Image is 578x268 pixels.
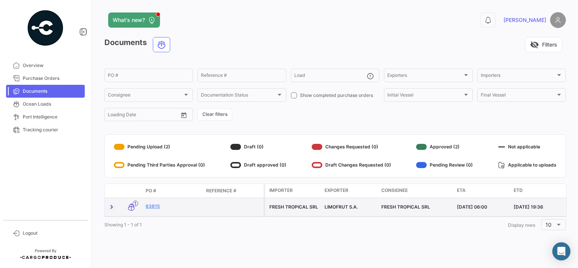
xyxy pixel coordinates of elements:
a: Documents [6,85,85,98]
span: Consignee [381,187,408,194]
datatable-header-cell: Reference # [203,184,264,197]
datatable-header-cell: PO # [143,184,203,197]
span: Importers [481,74,556,79]
span: Reference # [206,187,236,194]
img: powered-by.png [26,9,64,47]
span: Overview [23,62,82,69]
span: visibility_off [530,40,539,49]
div: Changes Requested (0) [312,141,391,153]
span: Show completed purchase orders [300,92,373,99]
a: Overview [6,59,85,72]
button: Clear filters [197,108,232,121]
button: Ocean [153,37,170,52]
span: 10 [545,221,552,228]
button: What's new? [108,12,160,28]
a: Expand/Collapse Row [108,203,115,211]
input: To [124,113,157,118]
span: Exporters [387,74,462,79]
datatable-header-cell: ETD [511,184,567,198]
a: Purchase Orders [6,72,85,85]
span: Documentation Status [201,93,276,99]
span: Importer [269,187,293,194]
span: Logout [23,230,82,237]
span: Consignee [108,93,183,99]
span: Documents [23,88,82,95]
div: FRESH TROPICAL SRL [269,204,319,210]
datatable-header-cell: Importer [265,184,322,198]
div: Abrir Intercom Messenger [552,242,570,260]
div: Draft (0) [230,141,286,153]
span: Exporter [325,187,348,194]
span: Tracking courier [23,126,82,133]
input: From [108,113,118,118]
datatable-header-cell: Exporter [322,184,378,198]
span: Final Vessel [481,93,556,99]
span: ETA [457,187,466,194]
div: Draft Changes Requested (0) [312,159,391,171]
div: Pending Third Parties Approval (0) [114,159,205,171]
button: Open calendar [178,109,190,121]
a: Tracking courier [6,123,85,136]
div: Pending Upload (2) [114,141,205,153]
span: Port Intelligence [23,114,82,120]
datatable-header-cell: ETA [454,184,511,198]
span: ETD [514,187,523,194]
span: Ocean Loads [23,101,82,108]
span: Purchase Orders [23,75,82,82]
span: What's new? [113,16,145,24]
span: Display rows [508,222,535,228]
div: Pending Review (0) [416,159,473,171]
div: Draft approved (0) [230,159,286,171]
span: Initial Vessel [387,93,462,99]
a: Ocean Loads [6,98,85,111]
h3: Documents [104,37,172,52]
div: [DATE] 19:36 [514,204,564,210]
div: LIMOFRUT S.A. [325,204,375,210]
div: Applicable to uploads [498,159,556,171]
div: Not applicable [498,141,556,153]
button: visibility_offFilters [525,37,562,52]
span: 1 [133,201,138,206]
span: FRESH TROPICAL SRL [381,204,430,210]
datatable-header-cell: Consignee [378,184,454,198]
a: 63815 [146,203,200,210]
img: placeholder-user.png [550,12,566,28]
datatable-header-cell: Transport mode [120,188,143,194]
div: [DATE] 06:00 [457,204,508,210]
span: [PERSON_NAME] [503,16,546,24]
span: Showing 1 - 1 of 1 [104,222,142,227]
div: Approved (2) [416,141,473,153]
span: PO # [146,187,156,194]
a: Port Intelligence [6,111,85,123]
